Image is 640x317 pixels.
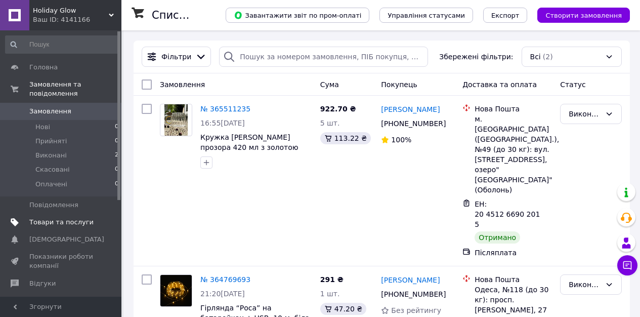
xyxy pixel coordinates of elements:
[160,81,205,89] span: Замовлення
[219,47,428,67] input: Пошук за номером замовлення, ПІБ покупця, номером телефону, Email, номером накладної
[543,53,553,61] span: (2)
[475,104,552,114] div: Нова Пошта
[200,105,250,113] a: № 365511235
[391,306,441,314] span: Без рейтингу
[35,137,67,146] span: Прийняті
[115,151,118,160] span: 2
[475,231,520,244] div: Отримано
[226,8,369,23] button: Завантажити звіт по пром-оплаті
[200,290,245,298] span: 21:20[DATE]
[381,275,440,285] a: [PERSON_NAME]
[29,279,56,288] span: Відгуки
[537,8,630,23] button: Створити замовлення
[381,81,417,89] span: Покупець
[475,248,552,258] div: Післяплата
[320,81,339,89] span: Cума
[35,151,67,160] span: Виконані
[320,105,356,113] span: 922.70 ₴
[115,165,118,174] span: 0
[29,296,57,305] span: Покупці
[491,12,520,19] span: Експорт
[29,218,94,227] span: Товари та послуги
[35,165,70,174] span: Скасовані
[379,287,446,301] div: [PHONE_NUMBER]
[530,52,541,62] span: Всі
[160,274,192,307] a: Фото товару
[388,12,465,19] span: Управління статусами
[160,104,192,136] a: Фото товару
[475,200,540,228] span: ЕН: 20 4512 6690 2015
[161,52,191,62] span: Фільтри
[115,180,118,189] span: 0
[35,123,50,132] span: Нові
[560,81,586,89] span: Статус
[200,275,250,284] a: № 364769693
[33,6,109,15] span: Holiday Glow
[200,119,245,127] span: 16:55[DATE]
[381,104,440,114] a: [PERSON_NAME]
[29,80,121,98] span: Замовлення та повідомлення
[320,132,371,144] div: 113.22 ₴
[439,52,513,62] span: Збережені фільтри:
[483,8,528,23] button: Експорт
[320,275,344,284] span: 291 ₴
[33,15,121,24] div: Ваш ID: 4141166
[391,136,411,144] span: 100%
[475,285,552,315] div: Одеса, №118 (до 30 кг): просп. [PERSON_NAME], 27
[234,11,361,20] span: Завантажити звіт по пром-оплаті
[475,114,552,195] div: м. [GEOGRAPHIC_DATA] ([GEOGRAPHIC_DATA].), №49 (до 30 кг): вул. [STREET_ADDRESS], озеро"[GEOGRAPH...
[160,275,192,306] img: Фото товару
[29,63,58,72] span: Головна
[475,274,552,285] div: Нова Пошта
[617,255,637,275] button: Чат з покупцем
[5,35,119,54] input: Пошук
[152,9,254,21] h1: Список замовлень
[545,12,622,19] span: Створити замовлення
[462,81,537,89] span: Доставка та оплата
[35,180,67,189] span: Оплачені
[569,108,601,120] div: Виконано
[527,11,630,19] a: Створити замовлення
[115,123,118,132] span: 0
[320,119,340,127] span: 5 шт.
[29,252,94,270] span: Показники роботи компанії
[320,290,340,298] span: 1 шт.
[29,201,78,210] span: Повідомлення
[379,8,473,23] button: Управління статусами
[29,107,71,116] span: Замовлення
[200,133,298,162] a: Кружка [PERSON_NAME] прозора 420 мл з золотою ручкою
[164,104,188,136] img: Фото товару
[29,235,104,244] span: [DEMOGRAPHIC_DATA]
[115,137,118,146] span: 0
[379,116,446,131] div: [PHONE_NUMBER]
[320,303,366,315] div: 47.20 ₴
[569,279,601,290] div: Виконано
